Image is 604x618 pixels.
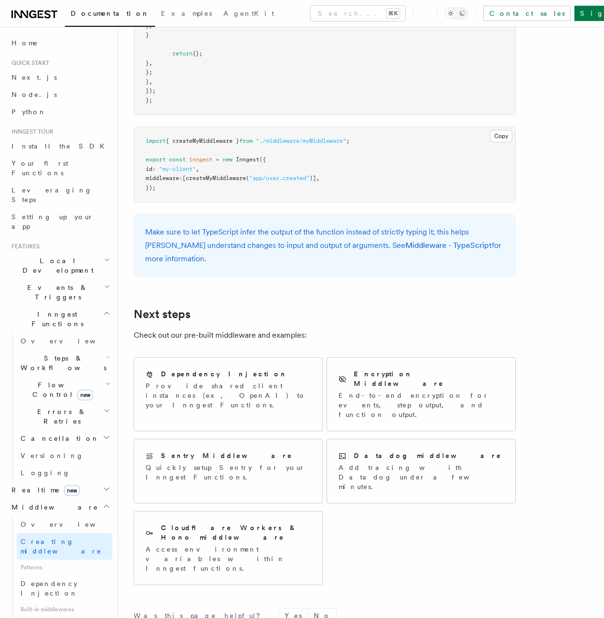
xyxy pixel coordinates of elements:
button: Flow Controlnew [17,376,112,403]
span: }); [146,184,156,191]
span: return [172,50,192,57]
button: Steps & Workflows [17,350,112,376]
a: Dependency Injection [17,575,112,602]
a: Your first Functions [8,155,112,181]
span: Realtime [8,485,80,495]
span: const [169,156,186,163]
span: id [146,166,152,172]
span: Quick start [8,59,49,67]
a: Examples [155,3,218,26]
span: Inngest Functions [8,309,103,329]
span: Setting up your app [11,213,94,230]
span: Overview [21,337,119,345]
span: , [196,166,199,172]
span: Install the SDK [11,142,110,150]
span: "./middleware/myMiddleware" [256,138,346,144]
a: Logging [17,464,112,481]
span: Flow Control [17,380,105,399]
div: Inngest Functions [8,332,112,481]
span: Node.js [11,91,57,98]
button: Cancellation [17,430,112,447]
span: new [64,485,80,496]
span: ; [346,138,350,144]
span: Cancellation [17,434,99,443]
span: new [223,156,233,163]
span: = [216,156,219,163]
span: Patterns [17,560,112,575]
span: : [179,175,182,181]
button: Local Development [8,252,112,279]
button: Events & Triggers [8,279,112,306]
span: , [316,175,319,181]
p: Add tracing with Datadog under a few minutes. [339,463,504,491]
span: Steps & Workflows [17,353,106,373]
span: from [239,138,253,144]
p: Make sure to let TypeScript infer the output of the function instead of strictly typing it; this ... [145,225,504,266]
span: Logging [21,469,70,477]
a: Versioning [17,447,112,464]
span: }; [146,97,152,104]
span: createMyMiddleware [186,175,246,181]
span: Examples [161,10,212,17]
span: )] [309,175,316,181]
span: Your first Functions [11,160,68,177]
span: Python [11,108,46,116]
p: Quickly setup Sentry for your Inngest Functions. [146,463,311,482]
button: Toggle dark mode [445,8,468,19]
a: Home [8,34,112,52]
span: Dependency Injection [21,580,78,597]
span: Local Development [8,256,104,275]
span: Errors & Retries [17,407,104,426]
p: Check out our pre-built middleware and examples: [134,329,516,342]
span: }; [146,69,152,75]
button: Search...⌘K [310,6,405,21]
span: [ [182,175,186,181]
span: "app/user.created" [249,175,309,181]
a: Creating middleware [17,533,112,560]
span: { createMyMiddleware } [166,138,239,144]
a: Contact sales [483,6,571,21]
a: Sentry MiddlewareQuickly setup Sentry for your Inngest Functions. [134,439,323,503]
p: End-to-end encryption for events, step output, and function output. [339,391,504,419]
a: Next.js [8,69,112,86]
a: Setting up your app [8,208,112,235]
h2: Cloudflare Workers & Hono middleware [161,523,311,542]
p: Provide shared client instances (ex, OpenAI) to your Inngest Functions. [146,381,311,410]
span: Built-in middlewares [17,602,112,617]
span: Inngest tour [8,128,53,136]
span: Creating middleware [21,538,102,555]
span: AgentKit [223,10,274,17]
button: Copy [490,130,512,142]
span: ( [246,175,249,181]
span: Home [11,38,38,48]
a: Overview [17,332,112,350]
span: Features [8,243,40,250]
button: Middleware [8,499,112,516]
span: }; [146,22,152,29]
span: export [146,156,166,163]
kbd: ⌘K [386,9,400,18]
a: Cloudflare Workers & Hono middlewareAccess environment variables within Inngest functions. [134,511,323,585]
a: Install the SDK [8,138,112,155]
span: Overview [21,521,119,528]
a: Node.js [8,86,112,103]
span: } [146,32,149,38]
span: Leveraging Steps [11,186,92,203]
span: Inngest [236,156,259,163]
span: Events & Triggers [8,283,104,302]
span: Versioning [21,452,84,459]
a: Datadog middlewareAdd tracing with Datadog under a few minutes. [327,439,516,503]
span: } [146,60,149,66]
h2: Sentry Middleware [161,451,293,460]
h2: Dependency Injection [161,369,287,379]
span: , [149,60,152,66]
a: Next steps [134,308,191,321]
span: "my-client" [159,166,196,172]
span: Documentation [71,10,149,17]
a: Documentation [65,3,155,27]
span: Middleware [8,502,98,512]
h2: Encryption Middleware [354,369,504,388]
button: Realtimenew [8,481,112,499]
span: new [77,390,93,400]
a: Middleware - TypeScript [405,241,492,250]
